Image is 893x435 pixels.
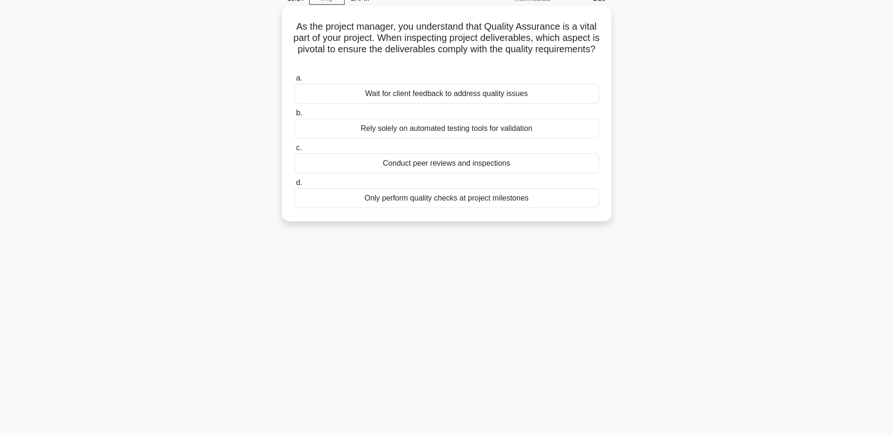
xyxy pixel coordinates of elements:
[294,119,599,138] div: Rely solely on automated testing tools for validation
[293,21,600,67] h5: As the project manager, you understand that Quality Assurance is a vital part of your project. Wh...
[296,144,302,152] span: c.
[294,153,599,173] div: Conduct peer reviews and inspections
[296,74,302,82] span: a.
[294,188,599,208] div: Only perform quality checks at project milestones
[294,84,599,104] div: Wait for client feedback to address quality issues
[296,109,302,117] span: b.
[296,178,302,186] span: d.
